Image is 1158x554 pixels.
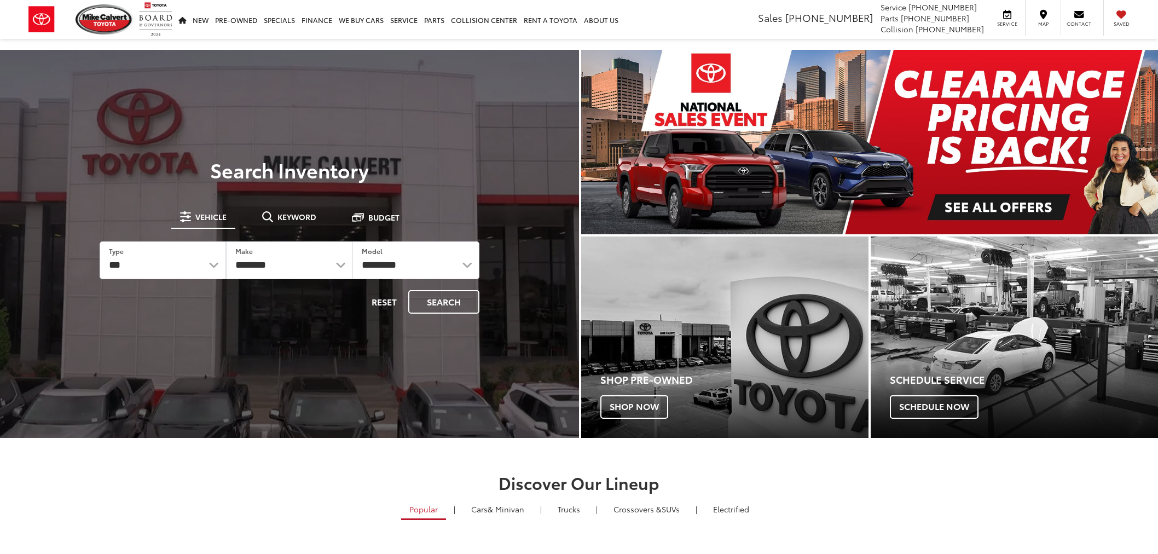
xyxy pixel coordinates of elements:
div: Toyota [581,236,868,438]
img: Mike Calvert Toyota [76,4,134,34]
span: & Minivan [488,504,524,515]
a: Trucks [549,500,588,518]
a: Schedule Service Schedule Now [871,236,1158,438]
section: Carousel section with vehicle pictures - may contain disclaimers. [581,50,1158,234]
label: Model [362,246,383,256]
span: [PHONE_NUMBER] [916,24,984,34]
span: Schedule Now [890,395,978,418]
span: [PHONE_NUMBER] [908,2,977,13]
span: Contact [1067,20,1091,27]
span: Shop Now [600,395,668,418]
div: carousel slide number 1 of 1 [581,50,1158,234]
span: Crossovers & [613,504,662,515]
span: Saved [1109,20,1133,27]
button: Reset [362,290,406,314]
h4: Shop Pre-Owned [600,374,868,385]
label: Make [235,246,253,256]
span: [PHONE_NUMBER] [785,10,873,25]
img: Clearance Pricing Is Back [581,50,1158,234]
label: Type [109,246,124,256]
li: | [451,504,458,515]
span: Vehicle [195,213,227,221]
span: Collision [881,24,913,34]
a: Popular [401,500,446,520]
button: Search [408,290,479,314]
li: | [593,504,600,515]
h2: Discover Our Lineup [193,474,965,492]
span: [PHONE_NUMBER] [901,13,969,24]
div: Toyota [871,236,1158,438]
a: Shop Pre-Owned Shop Now [581,236,868,438]
li: | [693,504,700,515]
span: Budget [368,213,399,221]
a: SUVs [605,500,688,518]
span: Map [1031,20,1055,27]
h4: Schedule Service [890,374,1158,385]
a: Cars [463,500,532,518]
span: Sales [758,10,783,25]
a: Electrified [705,500,757,518]
span: Service [995,20,1020,27]
span: Service [881,2,906,13]
h3: Search Inventory [46,159,533,181]
span: Keyword [277,213,316,221]
span: Parts [881,13,899,24]
li: | [537,504,545,515]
